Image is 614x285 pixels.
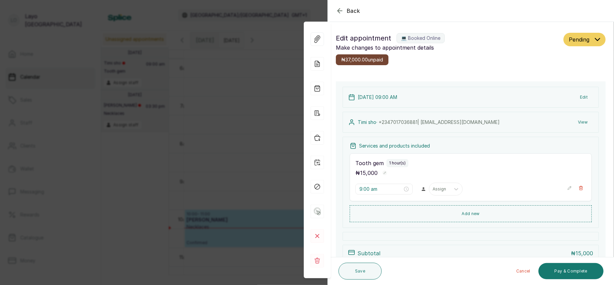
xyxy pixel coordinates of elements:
span: Edit appointment [336,33,391,44]
button: Back [336,7,360,15]
button: Add new [350,205,592,222]
span: Pending [569,35,589,44]
p: [DATE] 09:00 AM [358,94,397,101]
p: ₦ [571,249,593,257]
p: Subtotal [357,249,380,257]
span: +234 7017036881 | [EMAIL_ADDRESS][DOMAIN_NAME] [379,119,500,125]
span: Back [347,7,360,15]
p: 1 hour(s) [389,160,406,166]
span: 15,000 [360,170,378,176]
button: View [573,116,593,128]
button: Pay & Complete [538,263,604,279]
p: Services and products included [359,142,430,149]
button: Save [339,263,382,280]
button: Edit [575,91,593,103]
input: Select time [359,185,403,193]
span: ₦37,000.00 unpaid [341,56,383,63]
p: Make changes to appointment details [336,44,561,52]
p: ₦ [355,169,378,177]
p: Tooth gem [355,159,384,167]
span: 15,000 [576,250,593,257]
label: 💻 Booked Online [397,33,445,43]
button: Pending [563,33,606,46]
p: Timi sho · [358,119,500,126]
button: Cancel [511,263,536,279]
